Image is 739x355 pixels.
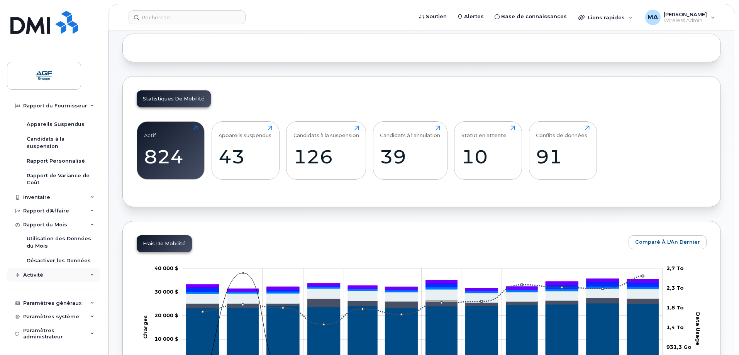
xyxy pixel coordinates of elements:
[186,289,659,304] g: Fonctionnalités
[464,13,484,20] span: Alertes
[695,312,701,345] tspan: Data Usage
[129,10,246,24] input: Recherche
[219,126,272,175] a: Appareils suspendus43
[154,336,178,342] tspan: 10 000 $
[629,235,707,249] button: Comparé à l'An Dernier
[666,344,692,350] tspan: 931,3 Go
[293,126,359,138] div: Candidats à la suspension
[154,336,178,342] g: 0 $
[144,145,198,168] div: 824
[664,17,707,24] span: Wireless Admin
[666,324,684,330] tspan: 1,4 To
[635,238,700,246] span: Comparé à l'An Dernier
[219,126,271,138] div: Appareils suspendus
[219,145,272,168] div: 43
[293,145,359,168] div: 126
[154,312,178,318] g: 0 $
[666,285,684,291] tspan: 2,3 To
[666,265,684,271] tspan: 2,7 To
[666,304,684,311] tspan: 1,8 To
[186,287,659,294] g: TPS
[154,312,178,318] tspan: 20 000 $
[705,321,733,349] iframe: Messenger Launcher
[144,126,156,138] div: Actif
[380,145,440,168] div: 39
[380,126,440,175] a: Candidats à l'annulation39
[186,298,659,308] g: Frais d'Itinérance
[144,126,198,175] a: Actif824
[461,145,515,168] div: 10
[640,10,720,25] div: Martine Aubin
[647,13,658,22] span: MA
[536,126,590,175] a: Conflits de données91
[501,13,567,20] span: Base de connaissances
[588,14,625,20] span: Liens rapides
[536,145,590,168] div: 91
[536,126,587,138] div: Conflits de données
[489,9,572,24] a: Base de connaissances
[154,289,178,295] tspan: 30 000 $
[154,265,178,271] tspan: 40 000 $
[461,126,515,175] a: Statut en attente10
[142,315,148,339] tspan: Charges
[380,126,440,138] div: Candidats à l'annulation
[426,13,447,20] span: Soutien
[452,9,489,24] a: Alertes
[154,265,178,271] g: 0 $
[414,9,452,24] a: Soutien
[154,289,178,295] g: 0 $
[573,10,638,25] div: Liens rapides
[186,279,659,292] g: TVQ
[293,126,359,175] a: Candidats à la suspension126
[461,126,507,138] div: Statut en attente
[664,11,707,17] span: [PERSON_NAME]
